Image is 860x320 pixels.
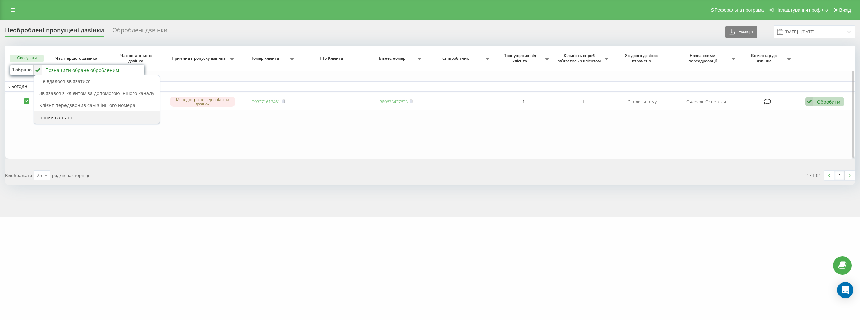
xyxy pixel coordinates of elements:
span: Пропущених від клієнта [497,53,544,63]
span: Клієнт передзвонив сам з іншого номера [39,102,135,108]
td: 1 [553,93,613,111]
div: 1 обрано [10,65,34,75]
div: 1 - 1 з 1 [807,172,821,178]
a: 1 [834,171,845,180]
span: Зв'язався з клієнтом за допомогою іншого каналу [39,90,154,96]
span: Налаштування профілю [775,7,828,13]
span: Вихід [839,7,851,13]
span: Співробітник [429,56,484,61]
span: Час першого дзвінка [53,56,101,61]
a: 393271617461 [252,99,280,105]
span: Не вдалося зв'язатися [39,78,91,84]
div: Open Intercom Messenger [837,282,853,298]
div: Позначити обране обробленим [45,67,119,73]
span: Бізнес номер [370,56,416,61]
span: ПІБ Клієнта [305,56,360,61]
button: Експорт [725,26,757,38]
div: Необроблені пропущені дзвінки [5,27,104,37]
span: Кількість спроб зв'язатись з клієнтом [557,53,603,63]
span: Номер клієнта [242,56,289,61]
div: Оброблені дзвінки [112,27,167,37]
td: 1 [494,93,553,111]
span: Відображати [5,172,32,178]
td: Очередь Основная [672,93,740,111]
a: 380675427633 [380,99,408,105]
span: Час останнього дзвінка [113,53,160,63]
span: Назва схеми переадресації [676,53,731,63]
td: Сьогодні [5,81,855,91]
span: Коментар до дзвінка [743,53,786,63]
td: 2 години тому [613,93,672,111]
span: Як довго дзвінок втрачено [619,53,666,63]
div: 25 [37,172,42,179]
span: рядків на сторінці [52,172,89,178]
button: Скасувати [10,55,44,62]
span: Причина пропуску дзвінка [170,56,229,61]
div: Менеджери не відповіли на дзвінок [170,97,235,107]
div: Обробити [817,99,840,105]
span: Реферальна програма [715,7,764,13]
span: Інший варіант [39,114,73,121]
